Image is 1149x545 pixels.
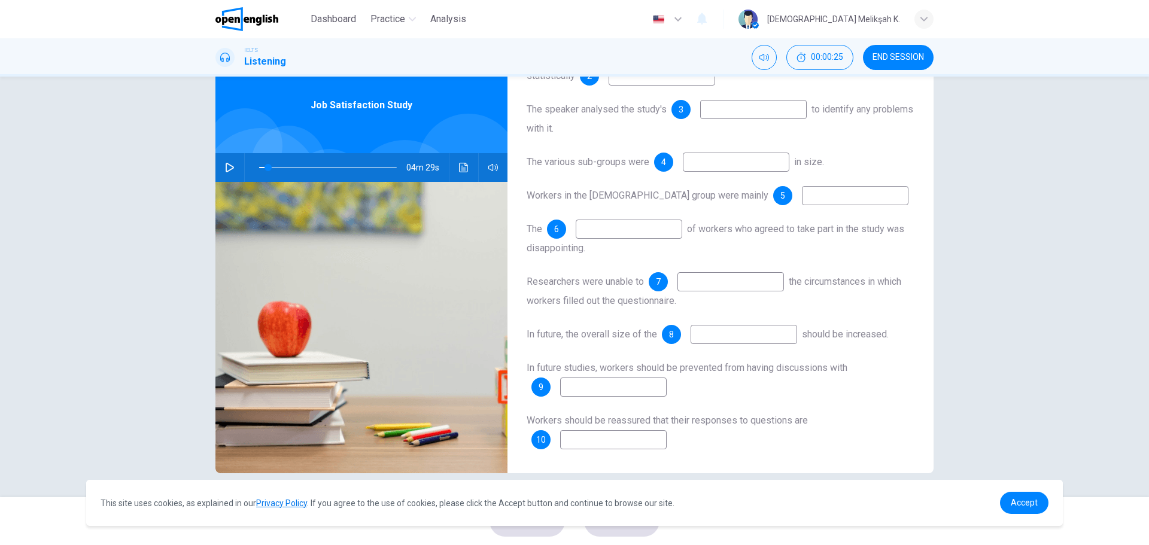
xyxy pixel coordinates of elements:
button: Dashboard [306,8,361,30]
a: dismiss cookie message [1000,492,1048,514]
span: Accept [1011,498,1038,507]
span: 2 [587,72,592,80]
span: 4 [661,158,666,166]
button: Click to see the audio transcription [454,153,473,182]
span: In future studies, workers should be prevented from having discussions with [527,362,847,373]
span: 6 [554,225,559,233]
span: Analysis [430,12,466,26]
button: 00:00:25 [786,45,853,70]
div: [DEMOGRAPHIC_DATA] Melikşah K. [767,12,900,26]
span: 04m 29s [406,153,449,182]
span: The speaker analysed the study's [527,103,667,115]
span: 3 [679,105,683,114]
span: of workers who agreed to take part in the study was disappointing. [527,223,904,254]
img: en [651,15,666,24]
span: IELTS [244,46,258,54]
span: in size. [794,156,824,168]
span: Practice [370,12,405,26]
span: Workers in the [DEMOGRAPHIC_DATA] group were mainly [527,190,768,201]
img: Job Satisfaction Study [215,182,507,473]
span: Workers should be reassured that their responses to questions are [527,415,808,426]
img: Profile picture [738,10,758,29]
span: Job Satisfaction Study [311,98,412,112]
span: should be increased. [802,328,889,340]
span: 5 [780,191,785,200]
span: Researchers were unable to [527,276,644,287]
a: Privacy Policy [256,498,307,508]
span: 10 [536,436,546,444]
div: cookieconsent [86,480,1063,526]
span: 7 [656,278,661,286]
span: The [527,223,542,235]
span: 00:00:25 [811,53,843,62]
span: The various sub-groups were [527,156,649,168]
img: OpenEnglish logo [215,7,278,31]
button: Practice [366,8,421,30]
span: 8 [669,330,674,339]
div: Hide [786,45,853,70]
span: END SESSION [873,53,924,62]
span: This site uses cookies, as explained in our . If you agree to the use of cookies, please click th... [101,498,674,508]
span: Dashboard [311,12,356,26]
h1: Listening [244,54,286,69]
a: OpenEnglish logo [215,7,306,31]
span: 9 [539,383,543,391]
button: END SESSION [863,45,934,70]
span: In future, the overall size of the [527,328,657,340]
button: Analysis [425,8,471,30]
div: Mute [752,45,777,70]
